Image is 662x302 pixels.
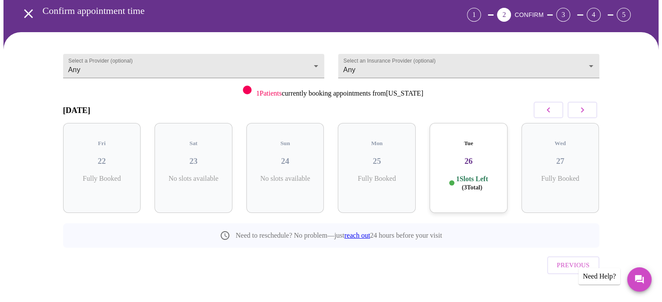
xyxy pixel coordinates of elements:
span: 1 Patients [256,90,282,97]
p: Need to reschedule? No problem—just 24 hours before your visit [235,232,442,239]
h3: 25 [345,156,409,166]
button: Messages [627,267,652,292]
h3: 27 [528,156,592,166]
span: Previous [557,259,589,271]
span: ( 3 Total) [462,184,482,191]
h5: Wed [528,140,592,147]
div: Any [63,54,324,78]
p: No slots available [253,175,317,183]
div: 5 [617,8,631,22]
h3: Confirm appointment time [43,5,419,17]
div: 1 [467,8,481,22]
span: CONFIRM [514,11,543,18]
h5: Mon [345,140,409,147]
h3: 24 [253,156,317,166]
p: No slots available [161,175,225,183]
div: Any [338,54,599,78]
h3: [DATE] [63,106,91,115]
h5: Fri [70,140,134,147]
div: 3 [556,8,570,22]
p: Fully Booked [345,175,409,183]
button: open drawer [16,1,41,27]
p: Fully Booked [528,175,592,183]
div: 2 [497,8,511,22]
h5: Tue [437,140,501,147]
p: Fully Booked [70,175,134,183]
a: reach out [344,232,370,239]
div: 4 [587,8,601,22]
p: 1 Slots Left [456,175,488,192]
div: Need Help? [578,268,620,285]
h5: Sat [161,140,225,147]
h5: Sun [253,140,317,147]
p: currently booking appointments from [US_STATE] [256,90,423,97]
h3: 23 [161,156,225,166]
h3: 22 [70,156,134,166]
button: Previous [547,256,599,274]
h3: 26 [437,156,501,166]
